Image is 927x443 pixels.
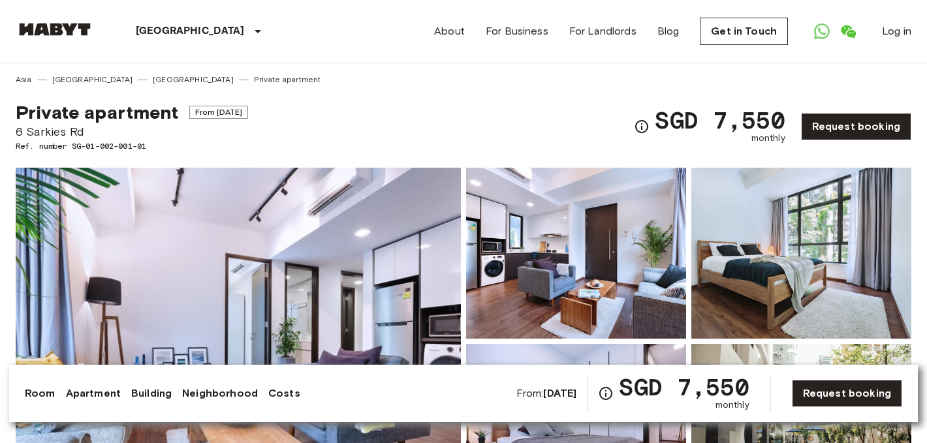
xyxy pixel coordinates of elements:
a: Building [131,386,172,401]
span: Ref. number SG-01-002-001-01 [16,140,248,152]
span: 6 Sarkies Rd [16,123,248,140]
img: Picture of unit SG-01-002-001-01 [466,168,686,339]
a: Log in [882,23,911,39]
a: For Business [486,23,548,39]
b: [DATE] [543,387,576,399]
img: Picture of unit SG-01-002-001-01 [691,168,911,339]
a: Request booking [801,113,911,140]
a: [GEOGRAPHIC_DATA] [153,74,234,85]
a: Costs [268,386,300,401]
span: monthly [751,132,785,145]
a: Open WhatsApp [809,18,835,44]
a: Blog [657,23,680,39]
a: Asia [16,74,32,85]
span: Private apartment [16,101,179,123]
a: Open WeChat [835,18,861,44]
svg: Check cost overview for full price breakdown. Please note that discounts apply to new joiners onl... [598,386,614,401]
span: monthly [715,399,749,412]
span: SGD 7,550 [655,108,785,132]
span: From: [516,386,577,401]
a: Request booking [792,380,902,407]
a: About [434,23,465,39]
a: For Landlords [569,23,636,39]
p: [GEOGRAPHIC_DATA] [136,23,245,39]
a: Private apartment [254,74,321,85]
a: [GEOGRAPHIC_DATA] [52,74,133,85]
img: Habyt [16,23,94,36]
a: Room [25,386,55,401]
svg: Check cost overview for full price breakdown. Please note that discounts apply to new joiners onl... [634,119,650,134]
span: From [DATE] [189,106,249,119]
a: Neighborhood [182,386,258,401]
span: SGD 7,550 [619,375,749,399]
a: Apartment [66,386,121,401]
a: Get in Touch [700,18,788,45]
